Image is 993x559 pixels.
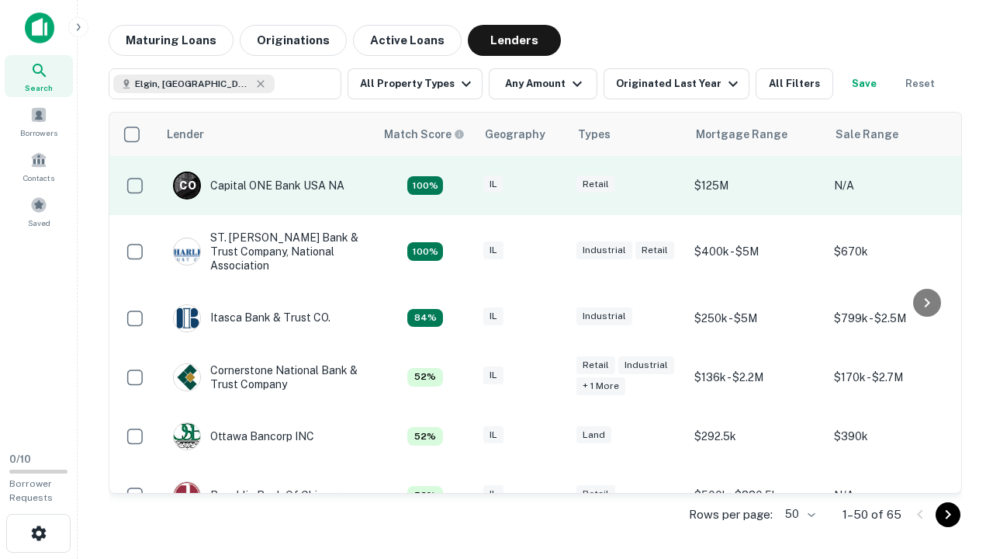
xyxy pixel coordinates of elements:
div: Capital ONE Bank USA NA [173,172,344,200]
th: Mortgage Range [687,113,826,156]
button: Originations [240,25,347,56]
button: Active Loans [353,25,462,56]
td: $799k - $2.5M [826,289,966,348]
div: + 1 more [576,377,625,395]
button: Any Amount [489,68,597,99]
div: Retail [576,356,615,374]
div: Retail [576,485,615,503]
div: IL [483,426,503,444]
th: Capitalize uses an advanced AI algorithm to match your search with the best lender. The match sco... [375,113,476,156]
div: IL [483,485,503,503]
a: Contacts [5,145,73,187]
p: C O [179,178,195,194]
td: $136k - $2.2M [687,348,826,407]
th: Types [569,113,687,156]
div: Capitalize uses an advanced AI algorithm to match your search with the best lender. The match sco... [407,309,443,328]
span: Saved [28,217,50,229]
div: Mortgage Range [696,125,787,144]
td: $292.5k [687,407,826,466]
img: picture [174,423,200,450]
button: Lenders [468,25,561,56]
div: Capitalize uses an advanced AI algorithm to match your search with the best lender. The match sco... [384,126,465,143]
div: Capitalize uses an advanced AI algorithm to match your search with the best lender. The match sco... [407,242,443,261]
span: 0 / 10 [9,453,31,465]
div: Retail [635,241,674,259]
div: Industrial [576,307,632,325]
div: Lender [167,125,204,144]
td: $390k [826,407,966,466]
td: $170k - $2.7M [826,348,966,407]
td: N/A [826,466,966,525]
div: Ottawa Bancorp INC [173,422,314,450]
div: ST. [PERSON_NAME] Bank & Trust Company, National Association [173,231,359,273]
td: $125M [687,156,826,215]
div: Geography [485,125,545,144]
button: Save your search to get updates of matches that match your search criteria. [839,68,889,99]
div: Cornerstone National Bank & Trust Company [173,363,359,391]
div: IL [483,241,503,259]
td: N/A [826,156,966,215]
div: IL [483,307,503,325]
button: Originated Last Year [604,68,749,99]
img: picture [174,305,200,332]
div: Capitalize uses an advanced AI algorithm to match your search with the best lender. The match sco... [407,176,443,195]
div: Industrial [618,356,674,374]
th: Sale Range [826,113,966,156]
td: $250k - $5M [687,289,826,348]
img: picture [174,364,200,391]
img: capitalize-icon.png [25,12,54,43]
button: All Filters [756,68,833,99]
th: Lender [157,113,375,156]
span: Contacts [23,172,54,184]
span: Borrowers [20,127,57,139]
div: Itasca Bank & Trust CO. [173,304,330,332]
td: $670k [826,215,966,289]
div: 50 [779,503,818,526]
img: picture [174,238,200,265]
a: Search [5,55,73,97]
div: Retail [576,175,615,193]
button: All Property Types [348,68,483,99]
iframe: Chat Widget [915,435,993,509]
h6: Match Score [384,126,462,143]
div: Sale Range [836,125,898,144]
div: Capitalize uses an advanced AI algorithm to match your search with the best lender. The match sco... [407,486,443,505]
div: Originated Last Year [616,75,742,93]
button: Go to next page [936,502,960,527]
img: picture [174,482,200,509]
div: Land [576,426,611,444]
div: Capitalize uses an advanced AI algorithm to match your search with the best lender. The match sco... [407,427,443,446]
a: Borrowers [5,100,73,142]
span: Search [25,82,53,94]
span: Borrower Requests [9,478,53,503]
th: Geography [476,113,569,156]
div: Capitalize uses an advanced AI algorithm to match your search with the best lender. The match sco... [407,368,443,387]
a: Saved [5,190,73,232]
div: Republic Bank Of Chicago [173,481,343,509]
div: Industrial [576,241,632,259]
p: Rows per page: [689,505,773,524]
td: $400k - $5M [687,215,826,289]
button: Maturing Loans [109,25,234,56]
p: 1–50 of 65 [842,505,901,524]
button: Reset [895,68,945,99]
div: IL [483,366,503,384]
div: Types [578,125,611,144]
td: $500k - $880.5k [687,466,826,525]
span: Elgin, [GEOGRAPHIC_DATA], [GEOGRAPHIC_DATA] [135,77,251,91]
div: IL [483,175,503,193]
